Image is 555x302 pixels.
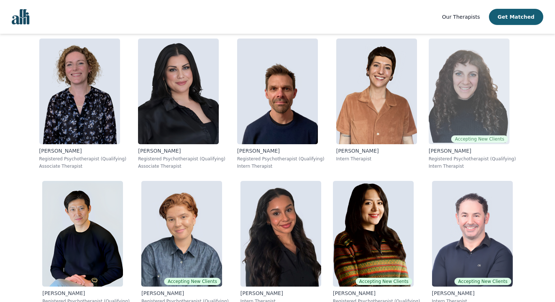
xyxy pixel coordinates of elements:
[141,290,229,297] p: [PERSON_NAME]
[432,290,513,297] p: [PERSON_NAME]
[336,147,417,154] p: [PERSON_NAME]
[141,181,222,287] img: Capri_Contreras-De Blasis
[489,9,543,25] button: Get Matched
[333,290,420,297] p: [PERSON_NAME]
[454,278,511,285] span: Accepting New Clients
[442,14,480,20] span: Our Therapists
[336,156,417,162] p: Intern Therapist
[336,39,417,144] img: Dunja_Miskovic
[429,156,516,162] p: Registered Psychotherapist (Qualifying)
[237,156,324,162] p: Registered Psychotherapist (Qualifying)
[442,12,480,21] a: Our Therapists
[429,39,509,144] img: Shira_Blake
[423,33,522,175] a: Shira_BlakeAccepting New Clients[PERSON_NAME]Registered Psychotherapist (Qualifying)Intern Therapist
[231,33,330,175] a: Todd_Schiedel[PERSON_NAME]Registered Psychotherapist (Qualifying)Intern Therapist
[12,9,29,25] img: alli logo
[42,181,123,287] img: Alan_Chen
[39,156,127,162] p: Registered Psychotherapist (Qualifying)
[429,163,516,169] p: Intern Therapist
[138,156,225,162] p: Registered Psychotherapist (Qualifying)
[451,135,508,143] span: Accepting New Clients
[39,163,127,169] p: Associate Therapist
[164,278,221,285] span: Accepting New Clients
[237,39,318,144] img: Todd_Schiedel
[240,181,321,287] img: Taylor_Davis
[138,163,225,169] p: Associate Therapist
[429,147,516,154] p: [PERSON_NAME]
[333,181,414,287] img: Luisa_Diaz Flores
[330,33,423,175] a: Dunja_Miskovic[PERSON_NAME]Intern Therapist
[39,147,127,154] p: [PERSON_NAME]
[240,290,321,297] p: [PERSON_NAME]
[356,278,412,285] span: Accepting New Clients
[138,39,219,144] img: Heather_Kay
[237,163,324,169] p: Intern Therapist
[33,33,133,175] a: Catherine_Robbe[PERSON_NAME]Registered Psychotherapist (Qualifying)Associate Therapist
[132,33,231,175] a: Heather_Kay[PERSON_NAME]Registered Psychotherapist (Qualifying)Associate Therapist
[237,147,324,154] p: [PERSON_NAME]
[138,147,225,154] p: [PERSON_NAME]
[432,181,513,287] img: Christopher_Hillier
[39,39,120,144] img: Catherine_Robbe
[42,290,130,297] p: [PERSON_NAME]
